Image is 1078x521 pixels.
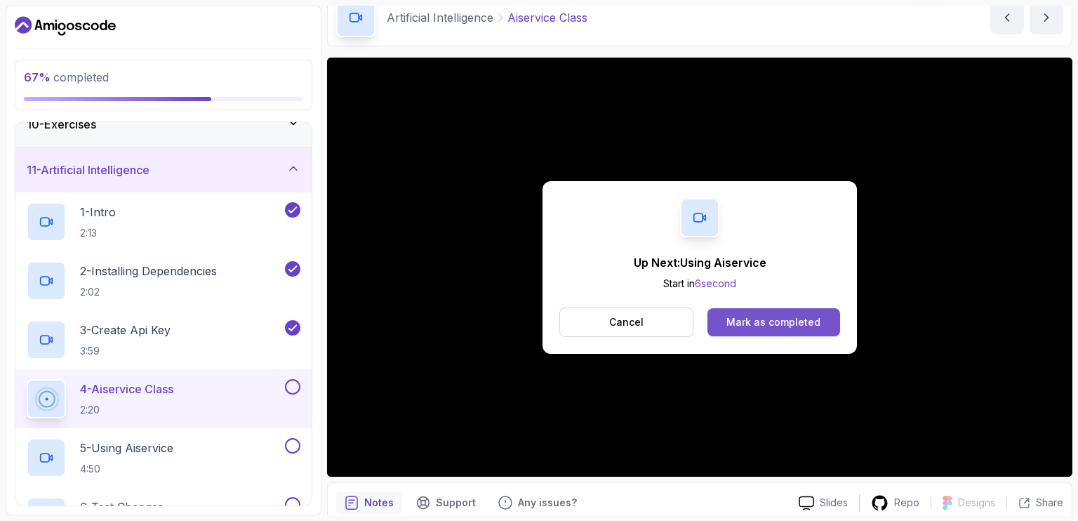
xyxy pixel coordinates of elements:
p: Support [436,496,476,510]
button: 2-Installing Dependencies2:02 [27,261,300,301]
p: Aiservice Class [507,9,587,26]
button: 3-Create Api Key3:59 [27,320,300,360]
p: 2:20 [80,403,173,417]
span: completed [24,70,109,84]
p: 2 - Installing Dependencies [80,263,217,279]
p: Start in [634,277,766,291]
p: 3:59 [80,344,171,358]
p: Share [1036,496,1063,510]
p: Designs [958,496,995,510]
p: 5 - Using Aiservice [80,440,173,456]
p: Cancel [609,315,644,329]
p: 3 - Create Api Key [80,322,171,338]
button: Share [1006,496,1063,510]
button: previous content [990,1,1024,34]
button: Cancel [559,308,693,337]
p: 6 - Test Changes [80,499,164,515]
div: Mark as completed [726,315,820,329]
a: Repo [860,494,931,512]
p: Any issues? [518,496,577,510]
p: Repo [894,496,919,510]
a: Slides [787,496,859,510]
p: 2:02 [80,285,217,299]
button: Feedback button [490,492,585,514]
button: Mark as completed [707,308,840,336]
button: 11-Artificial Intelligence [15,147,312,192]
p: Notes [364,496,394,510]
h3: 11 - Artificial Intelligence [27,161,149,178]
p: 4 - Aiservice Class [80,381,173,397]
p: 4:50 [80,462,173,476]
a: Dashboard [15,15,116,37]
span: 6 second [695,277,736,289]
button: 10-Exercises [15,102,312,147]
h3: 10 - Exercises [27,116,96,133]
button: 1-Intro2:13 [27,202,300,242]
button: Support button [408,492,484,514]
span: 67 % [24,70,51,84]
button: next content [1030,1,1063,34]
button: 5-Using Aiservice4:50 [27,438,300,477]
p: Slides [820,496,848,510]
button: 4-Aiservice Class2:20 [27,379,300,418]
p: 2:13 [80,226,116,240]
iframe: 4 - AiService Class [327,58,1072,477]
p: Artificial Intelligence [387,9,493,26]
p: Up Next: Using Aiservice [634,254,766,271]
button: notes button [336,492,402,514]
p: 1 - Intro [80,204,116,220]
